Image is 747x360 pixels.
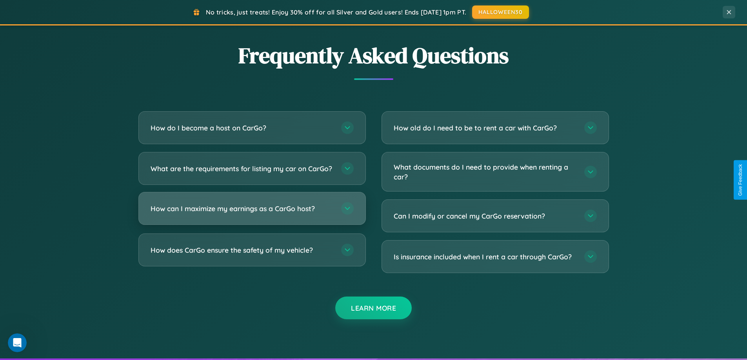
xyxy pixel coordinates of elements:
[394,123,576,133] h3: How old do I need to be to rent a car with CarGo?
[335,297,412,319] button: Learn More
[206,8,466,16] span: No tricks, just treats! Enjoy 30% off for all Silver and Gold users! Ends [DATE] 1pm PT.
[138,40,609,71] h2: Frequently Asked Questions
[738,164,743,196] div: Give Feedback
[394,252,576,262] h3: Is insurance included when I rent a car through CarGo?
[8,333,27,352] iframe: Intercom live chat
[151,123,333,133] h3: How do I become a host on CarGo?
[394,211,576,221] h3: Can I modify or cancel my CarGo reservation?
[472,5,529,19] button: HALLOWEEN30
[394,162,576,181] h3: What documents do I need to provide when renting a car?
[151,245,333,255] h3: How does CarGo ensure the safety of my vehicle?
[151,204,333,213] h3: How can I maximize my earnings as a CarGo host?
[151,164,333,174] h3: What are the requirements for listing my car on CarGo?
